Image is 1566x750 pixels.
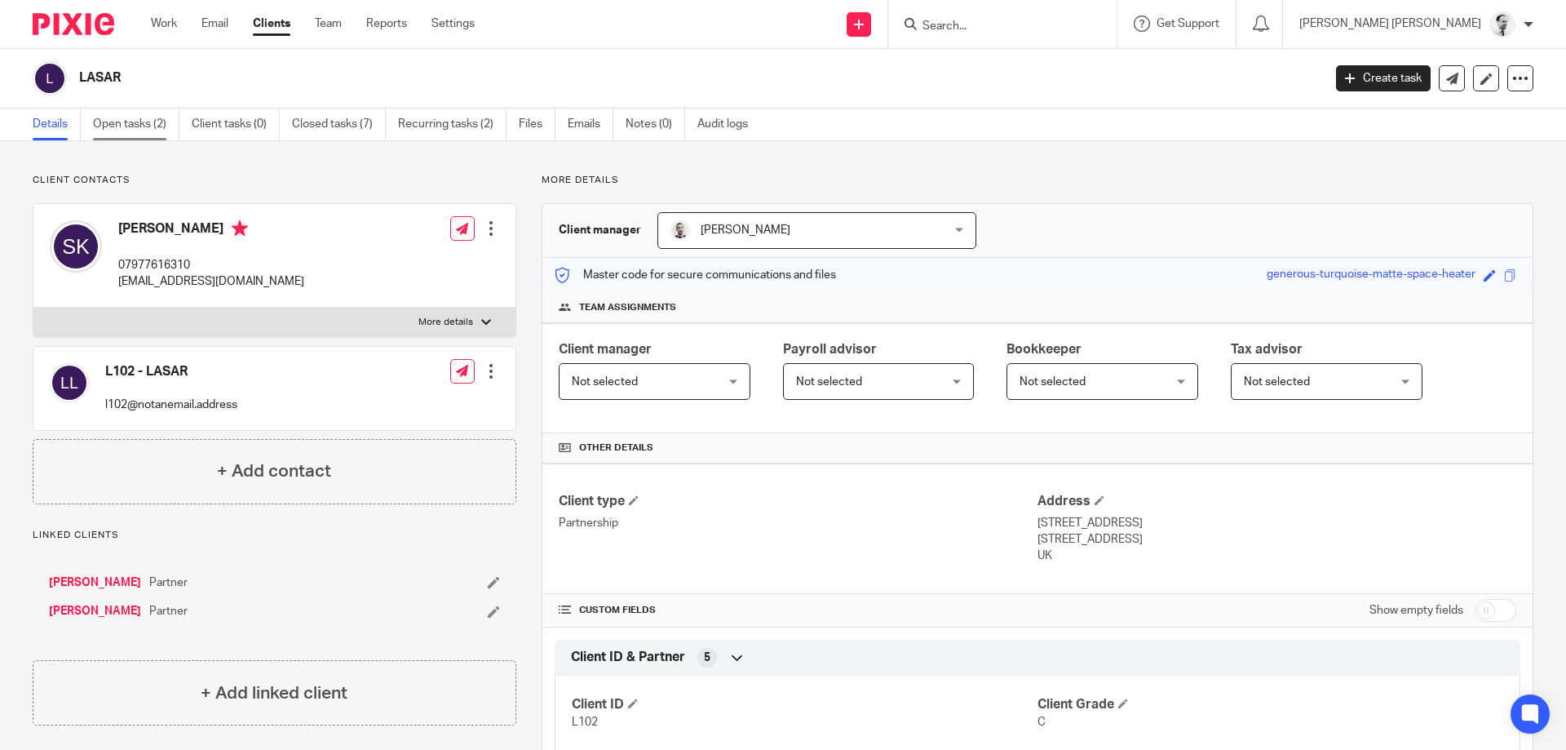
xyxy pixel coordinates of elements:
span: Not selected [572,376,638,388]
p: 07977616310 [118,257,304,273]
p: [STREET_ADDRESS] [1037,515,1516,531]
span: 5 [704,650,710,666]
a: Create task [1336,65,1431,91]
span: Get Support [1157,18,1219,29]
a: Details [33,109,81,140]
a: Closed tasks (7) [292,109,386,140]
h4: + Add contact [217,459,331,484]
img: svg%3E [33,61,67,95]
span: Other details [579,442,653,455]
p: More details [418,316,473,329]
h4: CUSTOM FIELDS [559,604,1037,617]
span: Partner [149,603,188,619]
p: [EMAIL_ADDRESS][DOMAIN_NAME] [118,273,304,290]
img: Mass_2025.jpg [1489,11,1515,38]
span: Not selected [796,376,862,388]
a: Team [315,16,342,32]
p: More details [542,174,1533,187]
a: Email [201,16,228,32]
p: [STREET_ADDRESS] [1037,531,1516,548]
a: Reports [366,16,407,32]
p: Partnership [559,515,1037,531]
p: Linked clients [33,529,516,542]
p: l102@notanemail.address [105,397,237,413]
span: L102 [572,717,598,728]
div: generous-turquoise-matte-space-heater [1267,266,1475,285]
label: Show empty fields [1369,602,1463,619]
a: Recurring tasks (2) [398,109,507,140]
span: Payroll advisor [783,343,877,356]
a: Clients [253,16,290,32]
input: Search [921,20,1068,34]
p: Master code for secure communications and files [555,267,836,283]
span: Partner [149,575,188,591]
a: Client tasks (0) [192,109,280,140]
p: [PERSON_NAME] [PERSON_NAME] [1299,16,1481,32]
a: [PERSON_NAME] [49,603,141,619]
img: PS.png [670,220,690,240]
p: Client contacts [33,174,516,187]
span: Client ID & Partner [571,649,685,666]
img: svg%3E [50,220,102,273]
span: Not selected [1020,376,1086,388]
h4: Client Grade [1037,696,1503,713]
a: Emails [568,109,613,140]
a: [PERSON_NAME] [49,575,141,591]
h4: Client ID [572,696,1037,713]
h4: [PERSON_NAME] [118,220,304,241]
img: svg%3E [50,363,89,402]
a: Notes (0) [626,109,685,140]
span: Client manager [559,343,652,356]
span: C [1037,717,1046,728]
span: Team assignments [579,301,676,314]
img: Pixie [33,13,114,35]
h4: L102 - LASAR [105,363,237,380]
a: Files [519,109,555,140]
a: Work [151,16,177,32]
span: Bookkeeper [1006,343,1082,356]
span: Tax advisor [1231,343,1303,356]
a: Audit logs [697,109,760,140]
span: Not selected [1244,376,1310,388]
p: UK [1037,548,1516,564]
h4: + Add linked client [201,681,347,706]
span: [PERSON_NAME] [701,224,790,236]
h2: LASAR [79,69,1065,87]
h4: Client type [559,493,1037,510]
h4: Address [1037,493,1516,510]
h3: Client manager [559,222,641,238]
i: Primary [232,220,248,237]
a: Open tasks (2) [93,109,179,140]
a: Settings [431,16,475,32]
